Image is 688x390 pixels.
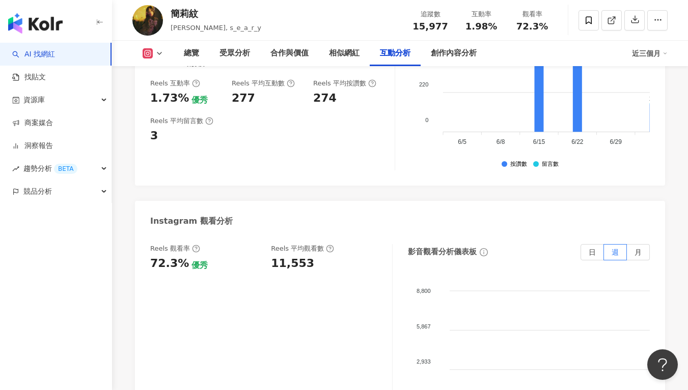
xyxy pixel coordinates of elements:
[411,9,450,19] div: 追蹤數
[150,79,200,88] div: Reels 互動率
[191,95,208,106] div: 優秀
[419,81,428,87] tspan: 220
[313,79,376,88] div: Reels 平均按讚數
[496,138,505,145] tspan: 6/8
[635,248,642,256] span: 月
[8,13,63,34] img: logo
[12,165,19,172] span: rise
[417,323,431,329] tspan: 5,867
[12,118,53,128] a: 商案媒合
[150,128,158,144] div: 3
[150,116,213,126] div: Reels 平均留言數
[513,9,552,19] div: 觀看率
[171,7,261,20] div: 簡莉紋
[612,248,619,256] span: 週
[542,161,559,168] div: 留言數
[54,164,77,174] div: BETA
[610,138,622,145] tspan: 6/29
[271,256,314,272] div: 11,553
[313,91,337,106] div: 274
[23,88,45,111] span: 資源庫
[271,244,334,253] div: Reels 平均觀看數
[150,216,233,227] div: Instagram 觀看分析
[650,138,658,145] tspan: 7/6
[184,47,199,59] div: 總覽
[219,47,250,59] div: 受眾分析
[462,9,501,19] div: 互動率
[408,247,477,257] div: 影音觀看分析儀表板
[329,47,360,59] div: 相似網紅
[23,157,77,180] span: 趨勢分析
[478,247,489,258] span: info-circle
[417,287,431,293] tspan: 8,800
[150,91,189,106] div: 1.73%
[431,47,477,59] div: 創作內容分析
[516,21,548,32] span: 72.3%
[425,117,428,123] tspan: 0
[150,256,189,272] div: 72.3%
[647,349,678,380] iframe: Help Scout Beacon - Open
[632,45,668,62] div: 近三個月
[571,138,584,145] tspan: 6/22
[458,138,466,145] tspan: 6/5
[23,180,52,203] span: 競品分析
[12,141,53,151] a: 洞察報告
[191,260,208,271] div: 優秀
[150,244,200,253] div: Reels 觀看率
[12,72,46,82] a: 找貼文
[380,47,410,59] div: 互動分析
[232,79,295,88] div: Reels 平均互動數
[589,248,596,256] span: 日
[510,161,527,168] div: 按讚數
[533,138,545,145] tspan: 6/15
[270,47,309,59] div: 合作與價值
[132,5,163,36] img: KOL Avatar
[232,91,255,106] div: 277
[417,358,431,365] tspan: 2,933
[412,21,448,32] span: 15,977
[465,21,497,32] span: 1.98%
[171,24,261,32] span: [PERSON_NAME], s_e_a_r_y
[12,49,55,59] a: searchAI 找網紅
